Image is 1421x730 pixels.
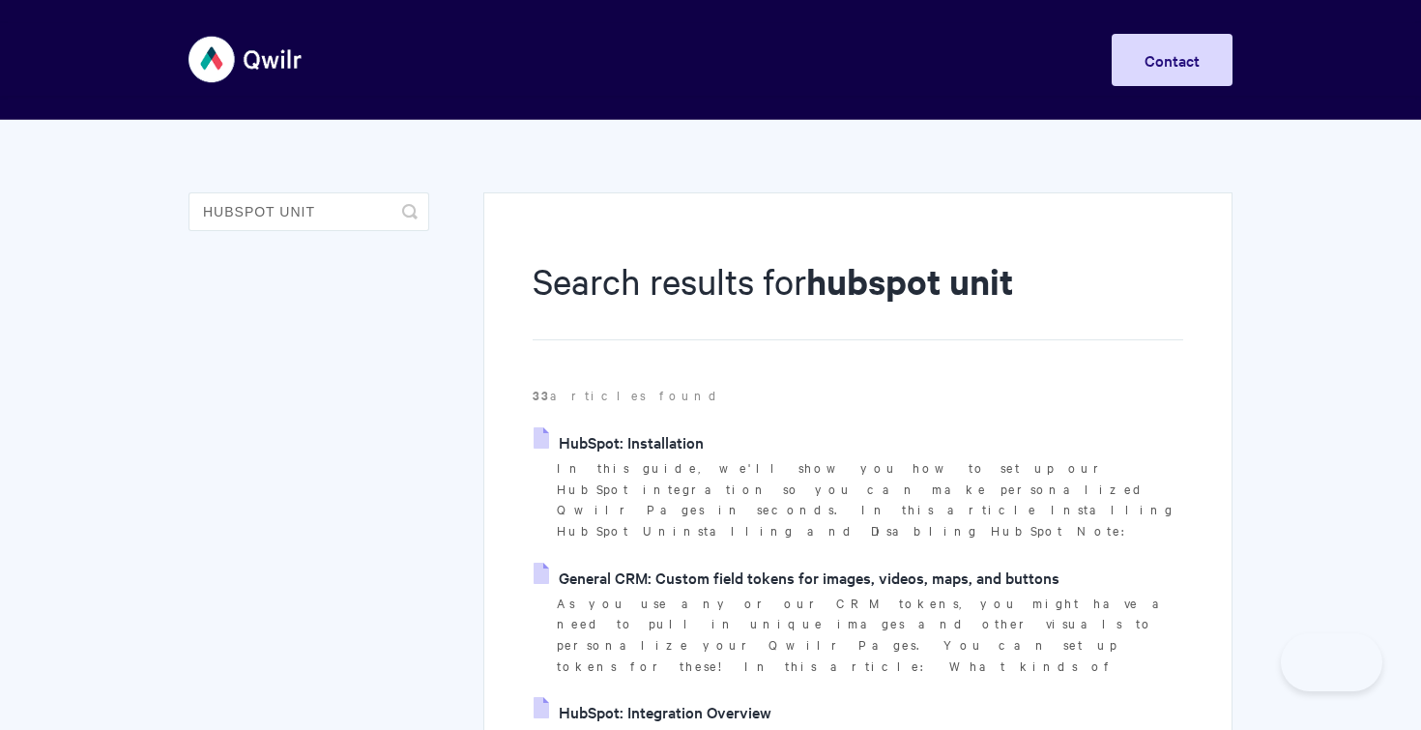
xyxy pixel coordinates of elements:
[533,385,1183,406] p: articles found
[533,386,550,404] strong: 33
[557,457,1183,541] p: In this guide, we'll show you how to set up our HubSpot integration so you can make personalized ...
[534,697,771,726] a: HubSpot: Integration Overview
[557,593,1183,677] p: As you use any or our CRM tokens, you might have a need to pull in unique images and other visual...
[188,23,304,96] img: Qwilr Help Center
[1112,34,1232,86] a: Contact
[1281,633,1382,691] iframe: Toggle Customer Support
[534,427,704,456] a: HubSpot: Installation
[188,192,429,231] input: Search
[533,256,1183,340] h1: Search results for
[534,563,1059,592] a: General CRM: Custom field tokens for images, videos, maps, and buttons
[806,257,1013,305] strong: hubspot unit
